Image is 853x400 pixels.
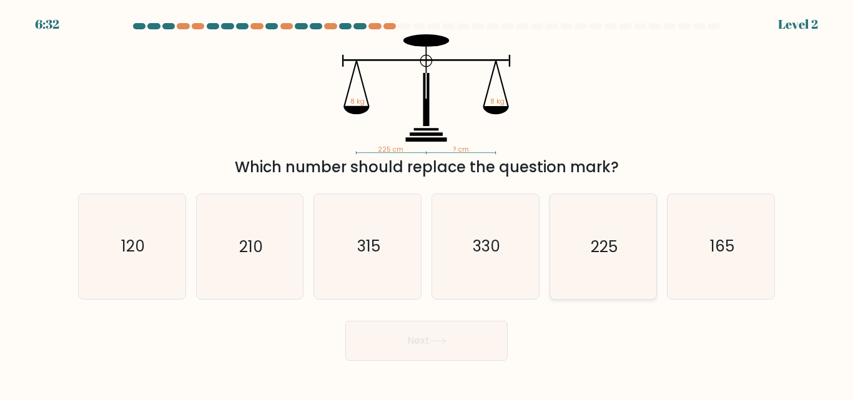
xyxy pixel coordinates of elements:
div: Which number should replace the question mark? [86,156,767,178]
text: 330 [473,236,500,258]
tspan: 8 kg [350,97,365,107]
button: Next [345,321,508,361]
tspan: 225 cm [378,145,404,154]
tspan: 8 kg [490,97,505,107]
text: 225 [591,236,618,258]
text: 315 [357,236,380,258]
tspan: ? cm [453,145,469,154]
div: Level 2 [778,15,818,34]
text: 165 [710,236,734,258]
text: 120 [121,236,145,258]
div: 6:32 [35,15,59,34]
text: 210 [239,236,263,258]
